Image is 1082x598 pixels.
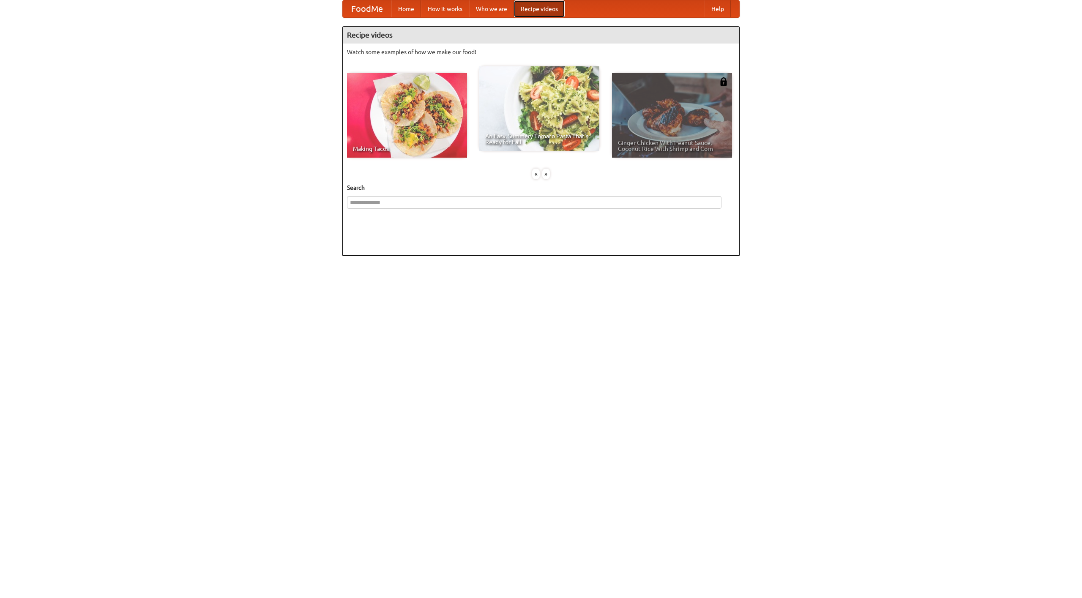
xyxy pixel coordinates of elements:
a: How it works [421,0,469,17]
a: Home [391,0,421,17]
a: Recipe videos [514,0,565,17]
h5: Search [347,183,735,192]
p: Watch some examples of how we make our food! [347,48,735,56]
a: Making Tacos [347,73,467,158]
img: 483408.png [719,77,728,86]
div: » [542,169,550,179]
a: FoodMe [343,0,391,17]
a: Who we are [469,0,514,17]
a: Help [705,0,731,17]
span: Making Tacos [353,146,461,152]
h4: Recipe videos [343,27,739,44]
div: « [532,169,540,179]
a: An Easy, Summery Tomato Pasta That's Ready for Fall [479,66,599,151]
span: An Easy, Summery Tomato Pasta That's Ready for Fall [485,133,593,145]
